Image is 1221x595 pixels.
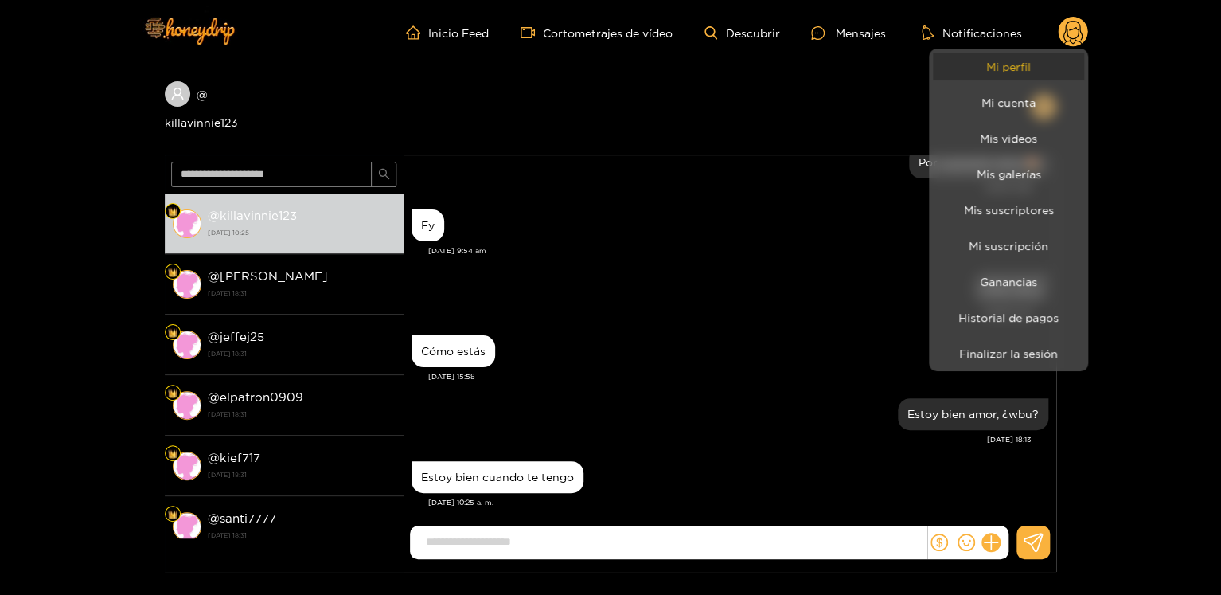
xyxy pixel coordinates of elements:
[933,124,1084,152] a: Mis videos
[933,232,1084,260] a: Mi suscripción
[986,61,1031,72] font: Mi perfil
[933,268,1084,296] a: Ganancias
[933,88,1084,116] a: Mi cuenta
[959,347,1058,359] font: Finalizar la sesión
[933,53,1084,80] a: Mi perfil
[933,196,1084,224] a: Mis suscriptores
[977,168,1041,180] font: Mis galerías
[933,160,1084,188] a: Mis galerías
[980,276,1037,288] font: Ganancias
[933,303,1084,331] a: Historial de pagos
[933,339,1084,367] button: Finalizar la sesión
[969,240,1048,252] font: Mi suscripción
[964,204,1054,216] font: Mis suscriptores
[980,132,1037,144] font: Mis videos
[958,311,1059,323] font: Historial de pagos
[981,96,1036,108] font: Mi cuenta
